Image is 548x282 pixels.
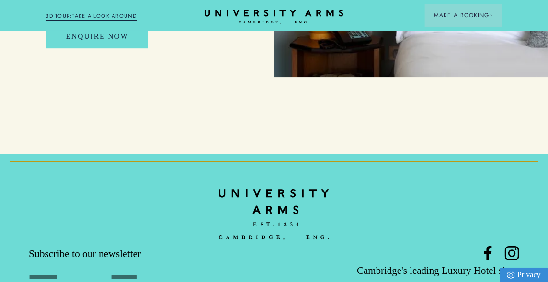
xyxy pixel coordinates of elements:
a: Instagram [505,246,519,260]
button: Make a BookingArrow icon [425,4,502,27]
a: Home [219,182,329,246]
a: 3D TOUR:TAKE A LOOK AROUND [46,12,137,21]
a: Enquire Now [46,24,149,48]
img: Arrow icon [490,14,493,17]
span: Make a Booking [434,11,493,20]
p: Subscribe to our newsletter [29,247,192,261]
a: Privacy [500,268,548,282]
a: Home [205,10,343,24]
img: bc90c398f2f6aa16c3ede0e16ee64a97.svg [219,182,329,247]
a: Facebook [481,246,495,260]
img: Privacy [507,271,515,279]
